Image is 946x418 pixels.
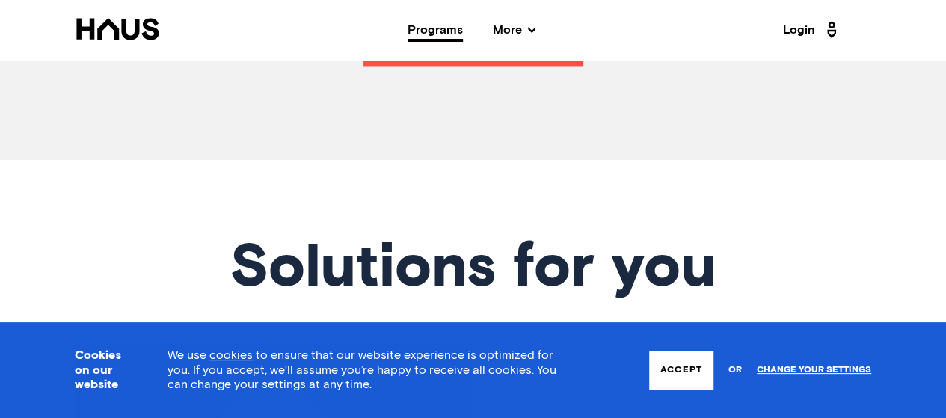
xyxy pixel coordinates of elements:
button: Accept [649,351,713,390]
a: Login [783,18,841,42]
span: or [728,357,742,384]
span: We use to ensure that our website experience is optimized for you. If you accept, we’ll assume yo... [168,349,556,390]
h2: Solutions for you [75,238,871,298]
a: Change your settings [757,365,871,375]
a: cookies [209,349,253,361]
a: Programs [408,24,463,36]
span: More [493,24,535,36]
h3: Cookies on our website [75,348,130,392]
